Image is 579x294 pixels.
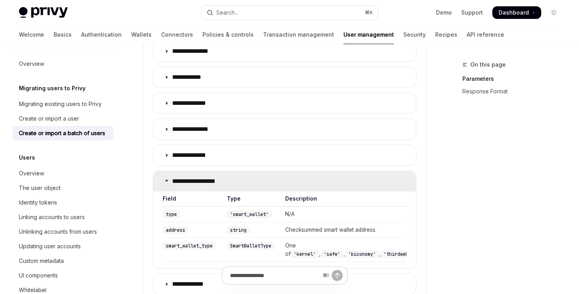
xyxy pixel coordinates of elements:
code: smart_wallet_type [163,242,216,250]
span: On this page [470,60,506,69]
div: Overview [19,169,44,178]
a: User management [343,25,394,44]
div: Create or import a user [19,114,79,123]
div: Search... [216,8,238,17]
div: Updating user accounts [19,242,81,251]
input: Ask a question... [230,267,319,284]
a: Migrating existing users to Privy [13,97,113,111]
div: Migrating existing users to Privy [19,99,102,109]
a: Overview [13,57,113,71]
a: Connectors [161,25,193,44]
code: 'safe' [321,250,343,258]
div: Unlinking accounts from users [19,227,97,236]
div: Linking accounts to users [19,212,85,222]
td: Checksummed smart wallet address. [280,222,539,238]
a: Custom metadata [13,254,113,268]
a: Policies & controls [202,25,254,44]
button: Open search [201,6,377,20]
code: 'kernel' [291,250,319,258]
code: string [227,226,250,234]
a: Welcome [19,25,44,44]
div: Identity tokens [19,198,57,207]
a: The user object [13,181,113,195]
a: UI components [13,268,113,283]
a: Parameters [462,73,566,85]
span: ⌘ K [365,9,373,16]
div: Custom metadata [19,256,64,266]
a: Security [403,25,426,44]
div: Overview [19,59,44,69]
h5: Migrating users to Privy [19,84,85,93]
span: Dashboard [499,9,529,17]
th: Description [280,195,539,207]
th: Field [163,195,221,207]
a: Wallets [131,25,152,44]
a: Updating user accounts [13,239,113,253]
a: Authentication [81,25,122,44]
a: Identity tokens [13,195,113,210]
a: Linking accounts to users [13,210,113,224]
a: API reference [467,25,504,44]
button: Send message [332,270,343,281]
a: Create or import a batch of users [13,126,113,140]
a: Recipes [435,25,457,44]
td: One of , , , , or [280,238,539,262]
a: Dashboard [492,6,541,19]
button: Toggle dark mode [547,6,560,19]
td: N/A [280,207,539,222]
img: light logo [19,7,68,18]
a: Support [461,9,483,17]
code: type [163,210,180,218]
div: UI components [19,271,58,280]
code: 'smart_wallet' [227,210,272,218]
a: Unlinking accounts from users [13,225,113,239]
code: 'thirdweb' [380,250,414,258]
code: SmartWalletType [227,242,275,250]
code: address [163,226,188,234]
a: Response Format [462,85,566,98]
a: Transaction management [263,25,334,44]
a: Create or import a user [13,112,113,126]
div: The user object [19,183,61,193]
h5: Users [19,153,35,162]
th: Type [221,195,280,207]
a: Demo [436,9,452,17]
a: Basics [54,25,72,44]
div: Create or import a batch of users [19,128,105,138]
code: 'biconomy' [345,250,379,258]
a: Overview [13,166,113,180]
